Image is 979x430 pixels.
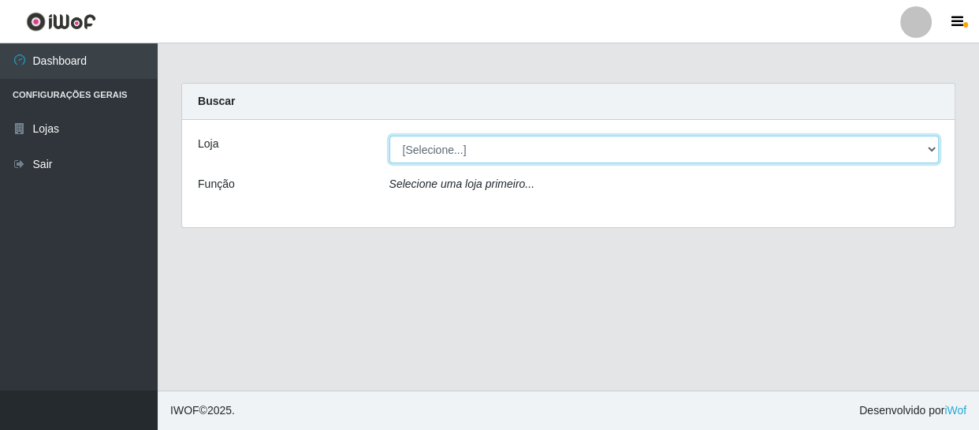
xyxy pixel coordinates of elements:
label: Loja [198,136,218,152]
img: CoreUI Logo [26,12,96,32]
span: IWOF [170,404,199,417]
span: © 2025 . [170,402,235,419]
span: Desenvolvido por [859,402,966,419]
i: Selecione uma loja primeiro... [389,178,534,190]
strong: Buscar [198,95,235,107]
label: Função [198,176,235,193]
a: iWof [944,404,966,417]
